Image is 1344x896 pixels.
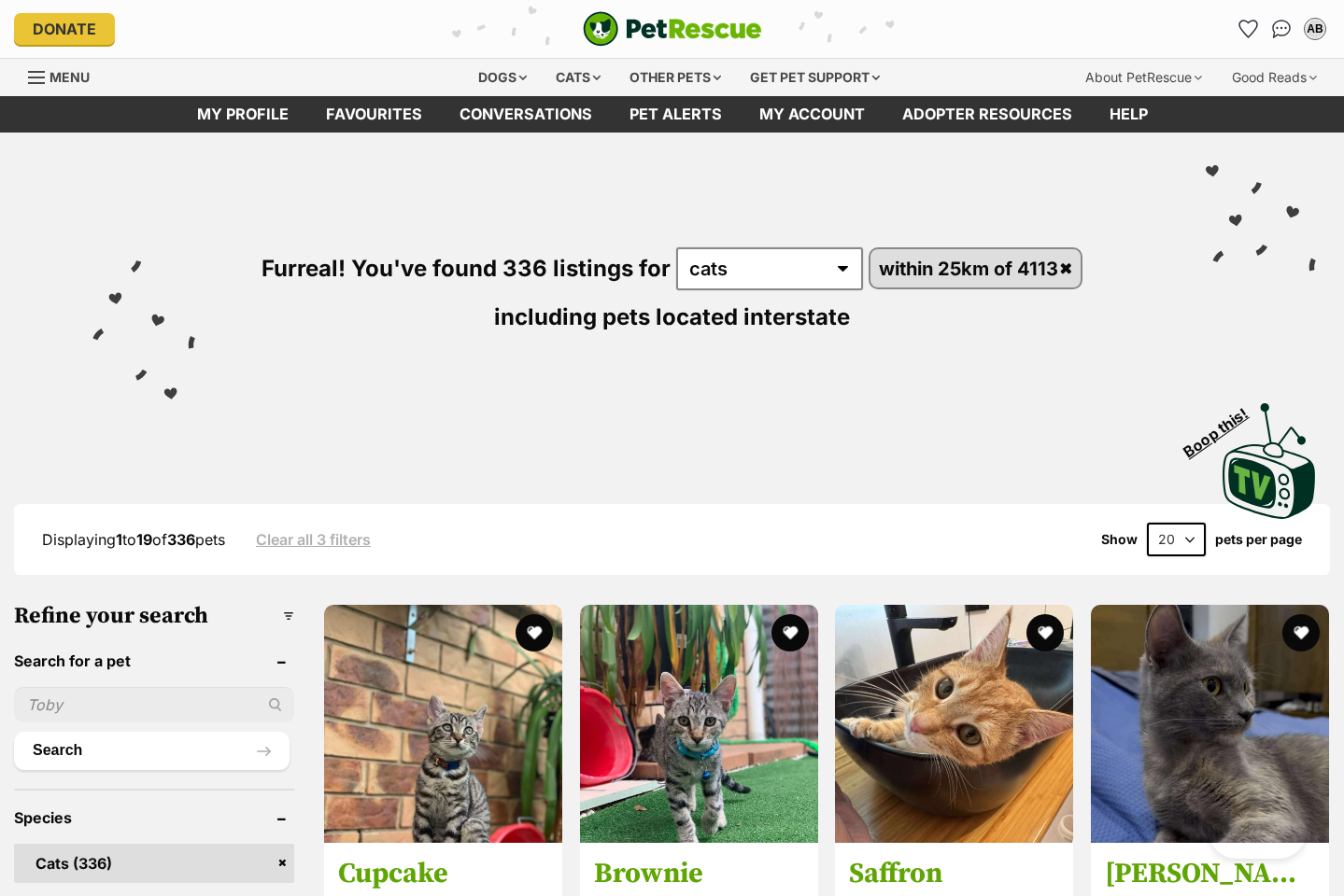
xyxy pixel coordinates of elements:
[116,530,122,549] strong: 1
[1101,532,1138,547] span: Show
[494,303,850,330] span: including pets located interstate
[1300,14,1330,44] button: My account
[1233,14,1263,44] a: Favourites
[616,59,734,96] div: Other pets
[741,96,884,133] a: My account
[835,605,1073,843] img: Saffron - Domestic Short Hair (DSH) Cat
[516,614,553,651] button: favourite
[870,249,1082,287] a: within 25km of 4113
[14,603,294,629] h3: Refine your search
[441,96,611,133] a: conversations
[543,59,614,96] div: Cats
[1105,856,1315,891] h3: [PERSON_NAME]
[256,531,371,548] a: Clear all 3 filters
[14,13,115,45] a: Donate
[1223,403,1316,519] img: PetRescue TV logo
[1306,20,1324,38] div: AB
[1266,14,1296,44] a: Conversations
[611,96,741,133] a: Pet alerts
[338,856,548,891] h3: Cupcake
[1215,532,1302,547] label: pets per page
[14,844,294,883] a: Cats (336)
[1209,803,1307,859] iframe: Help Scout Beacon - Open
[42,530,225,549] span: Displaying to of pets
[771,614,808,651] button: favourite
[1026,614,1064,651] button: favourite
[178,96,307,133] a: My profile
[1091,96,1167,133] a: Help
[1223,386,1316,523] a: Boop this!
[580,605,818,843] img: Brownie - Domestic Medium Hair Cat
[14,652,294,669] header: Search for a pet
[136,530,152,549] strong: 19
[1272,20,1292,38] img: chat-41dd97257d64d25036548639549fe6c8038ab92f7586957e7f3b1b290dea8141.svg
[849,856,1059,891] h3: Saffron
[1219,59,1330,96] div: Good Reads
[262,255,671,282] span: Furreal! You've found 336 listings for
[884,96,1091,133] a: Adopter resources
[465,59,540,96] div: Dogs
[167,530,195,549] strong: 336
[307,96,441,133] a: Favourites
[1181,393,1266,460] span: Boop this!
[324,605,562,843] img: Cupcake - Domestic Medium Hair Cat
[583,11,762,47] img: logo-cat-932fe2b9b8326f06289b0f2fb663e598f794de774fb13d1741a6617ecf9a85b4.svg
[14,809,294,826] header: Species
[28,59,103,92] a: Menu
[50,69,90,85] span: Menu
[1233,14,1330,44] ul: Account quick links
[1281,614,1319,651] button: favourite
[737,59,893,96] div: Get pet support
[1091,605,1329,843] img: Penny - Domestic Short Hair (DSH) Cat
[583,11,762,47] a: PetRescue
[594,856,804,891] h3: Brownie
[14,732,290,769] button: Search
[1072,59,1215,96] div: About PetRescue
[14,687,294,722] input: Toby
